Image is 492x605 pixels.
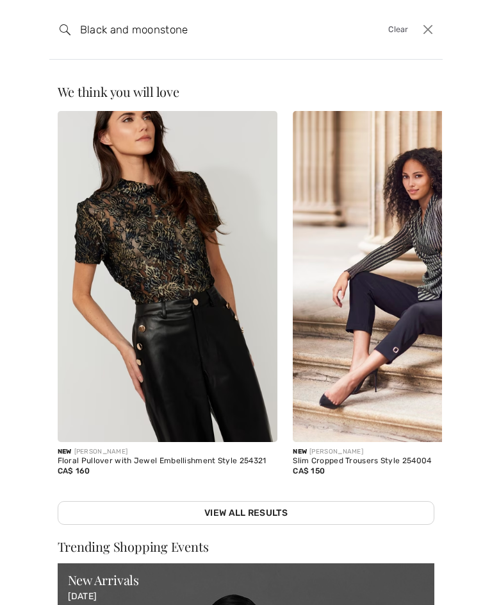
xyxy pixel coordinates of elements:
span: CA$ 160 [58,466,90,475]
p: [DATE] [68,592,425,602]
img: Floral Pullover with Jewel Embellishment Style 254321. Copper/Black [58,111,278,442]
span: CA$ 150 [293,466,325,475]
input: TYPE TO SEARCH [70,10,340,49]
div: New Arrivals [68,574,425,586]
span: Clear [388,24,409,36]
button: Close [419,20,438,39]
span: New [293,448,307,456]
div: [PERSON_NAME] [58,447,278,457]
div: Floral Pullover with Jewel Embellishment Style 254321 [58,457,278,466]
img: search the website [60,24,70,35]
a: View All Results [58,501,435,525]
span: We think you will love [58,83,179,100]
div: Trending Shopping Events [58,540,435,553]
span: Chat [31,9,58,21]
span: New [58,448,72,456]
